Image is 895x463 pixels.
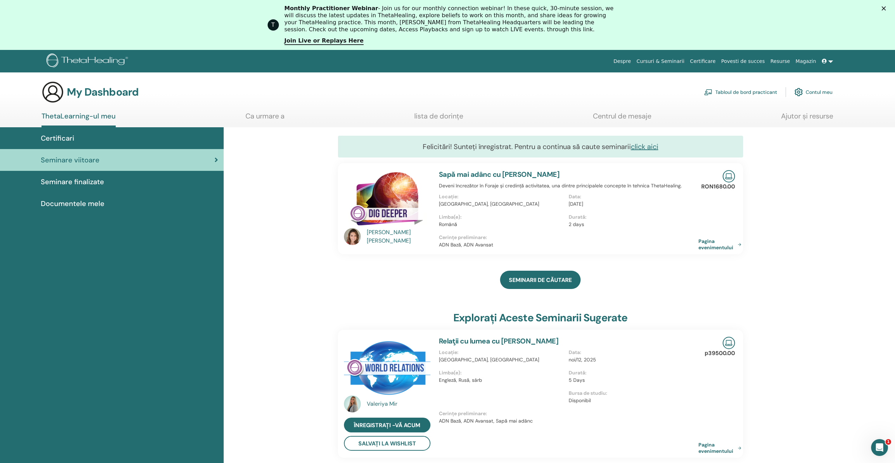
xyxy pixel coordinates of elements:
b: Monthly Practitioner Webinar [285,5,378,12]
h3: Explorați aceste seminarii sugerate [453,311,628,324]
a: Relaţii cu lumea cu [PERSON_NAME] [439,336,558,346]
a: Cursuri & Seminarii [634,55,687,68]
a: Contul meu [794,84,832,100]
img: logo.png [46,53,130,69]
a: click aici [631,142,658,151]
a: Ajutor și resurse [781,112,833,126]
p: [GEOGRAPHIC_DATA], [GEOGRAPHIC_DATA] [439,356,564,364]
a: Povesti de succes [718,55,768,68]
button: Salvați la Wishlist [344,436,430,451]
img: Sapă mai adânc [344,170,430,230]
p: ADN Bază, ADN Avansat [439,241,698,249]
span: Documentele mele [41,198,104,209]
p: ADN Bază, ADN Avansat, Sapă mai adânc [439,417,698,425]
img: cog.svg [794,86,803,98]
img: generic-user-icon.jpg [41,81,64,103]
span: Certificari [41,133,74,143]
a: Ca urmare a [245,112,285,126]
p: Limba(e) : [439,369,564,377]
a: lista de dorințe [414,112,463,126]
p: р39500.00 [705,349,735,358]
p: Durată : [569,369,694,377]
img: default.jpg [344,396,361,412]
p: Locație : [439,193,564,200]
p: Cerințe preliminare : [439,410,698,417]
p: Data : [569,349,694,356]
a: SEMINARII DE CĂUTARE [500,271,581,289]
img: Live Online Seminar [723,170,735,182]
p: Disponibil [569,397,694,404]
p: 2 days [569,221,694,228]
a: Pagina evenimentului [698,238,744,251]
p: Durată : [569,213,694,221]
p: Română [439,221,564,228]
a: ThetaLearning-ul meu [41,112,116,127]
span: Seminare viitoare [41,155,100,165]
p: Cerințe preliminare : [439,234,698,241]
p: 5 Days [569,377,694,384]
a: Certificare [687,55,718,68]
p: noi/12, 2025 [569,356,694,364]
a: Pagina evenimentului [698,442,744,454]
a: Valeriya Mir [367,400,432,408]
span: 1 [886,439,891,445]
a: Sapă mai adânc cu [PERSON_NAME] [439,170,560,179]
p: RON1680.00 [701,182,735,191]
div: Felicitări! Sunteți înregistrat. Pentru a continua să caute seminarii [338,136,743,157]
a: [PERSON_NAME] [PERSON_NAME] [367,228,432,245]
h3: My Dashboard [67,86,139,98]
p: Bursa de studiu : [569,390,694,397]
a: Join Live or Replays Here [285,37,364,45]
p: Engleză, Rusă, sârb [439,377,564,384]
p: Locație : [439,349,564,356]
a: Despre [610,55,634,68]
a: Centrul de mesaje [593,112,651,126]
a: Magazin [793,55,819,68]
a: Înregistrați -vă acum [344,418,430,432]
img: chalkboard-teacher.svg [704,89,712,95]
img: default.jpg [344,228,361,245]
a: Resurse [768,55,793,68]
span: SEMINARII DE CĂUTARE [509,276,572,284]
a: Tabloul de bord practicant [704,84,777,100]
img: Live Online Seminar [723,337,735,349]
div: - Join us for our monthly connection webinar! In these quick, 30-minute session, we will discuss ... [285,5,616,33]
div: Închidere [882,6,889,11]
iframe: Intercom live chat [871,439,888,456]
p: [DATE] [569,200,694,208]
p: [GEOGRAPHIC_DATA], [GEOGRAPHIC_DATA] [439,200,564,208]
p: Limba(e) : [439,213,564,221]
p: Deveni încrezător în Foraje și credință activitatea, una dintre principalele concepte în tehnica ... [439,182,698,189]
span: Înregistrați -vă acum [354,422,420,429]
span: Seminare finalizate [41,176,104,187]
div: Profile image for ThetaHealing [268,19,279,31]
img: Relaţii cu lumea [344,337,430,398]
p: Data : [569,193,694,200]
